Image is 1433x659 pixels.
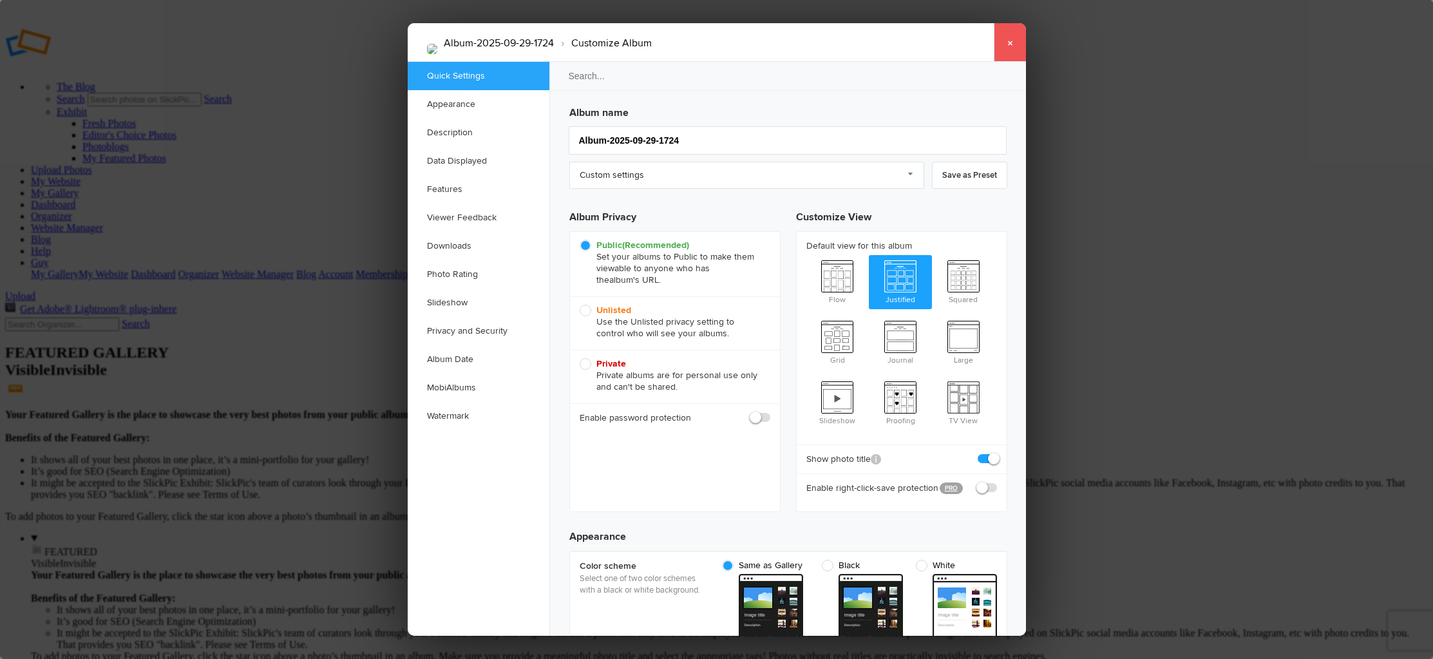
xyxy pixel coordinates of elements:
[822,560,897,571] span: Black
[580,412,691,425] b: Enable password protection
[609,274,661,285] span: album's URL.
[806,255,869,307] span: Flow
[806,316,869,367] span: Grid
[549,61,1028,91] input: Search...
[806,376,869,428] span: Slideshow
[869,316,932,367] span: Journal
[580,358,764,393] span: Private albums are for personal use only and can't be shared.
[408,345,549,374] a: Album Date
[408,175,549,204] a: Features
[722,560,802,571] span: Same as Gallery
[596,305,631,316] b: Unlisted
[444,32,554,54] li: Album-2025-09-29-1724
[569,162,924,189] a: Custom settings
[596,358,626,369] b: Private
[994,23,1026,62] a: ×
[408,62,549,90] a: Quick Settings
[932,162,1007,189] a: Save as Preset
[869,255,932,307] span: Justified
[569,100,1007,120] h3: Album name
[569,519,1007,544] h3: Appearance
[569,199,781,231] h3: Album Privacy
[408,402,549,430] a: Watermark
[622,240,689,251] i: (Recommended)
[806,240,997,253] b: Default view for this album
[408,289,549,317] a: Slideshow
[796,199,1007,231] h3: Customize View
[916,560,991,571] span: White
[408,317,549,345] a: Privacy and Security
[427,44,437,54] img: dragonfly_on_water_lilly.jpg
[408,374,549,402] a: MobiAlbums
[596,240,689,251] b: Public
[806,482,930,495] b: Enable right-click-save protection
[869,376,932,428] span: Proofing
[932,316,995,367] span: Large
[554,32,652,54] li: Customize Album
[580,573,708,596] p: Select one of two color schemes with a black or white background.
[408,90,549,119] a: Appearance
[408,260,549,289] a: Photo Rating
[408,232,549,260] a: Downloads
[932,376,995,428] span: TV View
[408,119,549,147] a: Description
[806,453,881,466] b: Show photo title
[580,560,708,573] b: Color scheme
[940,482,963,494] a: PRO
[580,240,764,286] span: Set your albums to Public to make them viewable to anyone who has the
[932,255,995,307] span: Squared
[408,147,549,175] a: Data Displayed
[408,204,549,232] a: Viewer Feedback
[580,305,764,339] span: Use the Unlisted privacy setting to control who will see your albums.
